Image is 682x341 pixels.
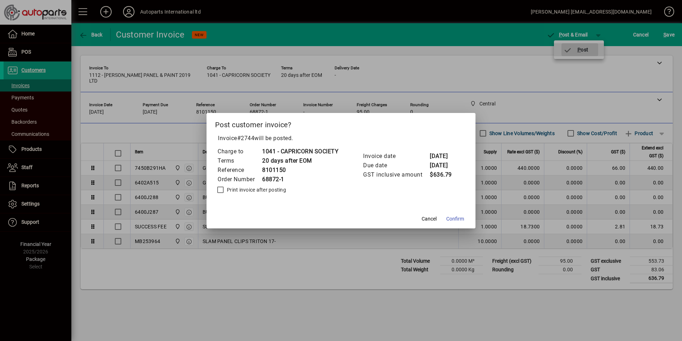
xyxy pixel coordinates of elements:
td: 8101150 [262,165,339,175]
button: Cancel [418,213,441,226]
td: Reference [217,165,262,175]
td: Terms [217,156,262,165]
span: #2744 [237,135,255,142]
span: Cancel [422,215,437,223]
p: Invoice will be posted . [215,134,467,143]
h2: Post customer invoice? [207,113,475,134]
span: Confirm [446,215,464,223]
td: 20 days after EOM [262,156,339,165]
label: Print invoice after posting [225,186,286,193]
td: 1041 - CAPRICORN SOCIETY [262,147,339,156]
td: Invoice date [363,152,429,161]
td: $636.79 [429,170,458,179]
td: Due date [363,161,429,170]
td: 68872-1 [262,175,339,184]
td: [DATE] [429,152,458,161]
td: Order Number [217,175,262,184]
button: Confirm [443,213,467,226]
td: [DATE] [429,161,458,170]
td: GST inclusive amount [363,170,429,179]
td: Charge to [217,147,262,156]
